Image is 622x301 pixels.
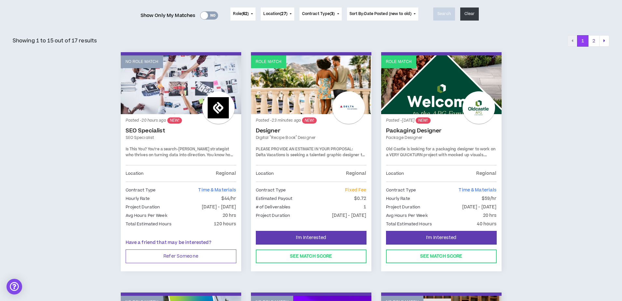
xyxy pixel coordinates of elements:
[302,117,317,124] sup: NEW!
[256,146,353,152] strong: PLEASE PROVIDE AN ESTIMATE IN YOUR PROPOSAL:
[347,8,419,21] button: Sort By:Date Posted (new to old)
[126,117,236,124] p: Posted - 20 hours ago
[126,59,159,65] p: No Role Match
[433,8,455,21] button: Search
[13,37,97,45] p: Showing 1 to 15 out of 17 results
[256,152,365,164] span: Delta Vacations is seeking a talented graphic designer to suport a quick turn digital "Recipe Book."
[126,170,144,177] p: Location
[256,231,366,245] button: I'm Interested
[126,239,236,246] p: Have a friend that may be interested?
[126,249,236,263] button: Refer Someone
[281,11,286,17] span: 27
[216,170,236,177] p: Regional
[567,35,609,47] nav: pagination
[256,170,274,177] p: Location
[126,135,236,141] a: SEO Specialist
[386,249,497,263] button: See Match Score
[346,170,366,177] p: Regional
[588,35,600,47] button: 2
[386,187,416,194] p: Contract Type
[256,128,366,134] a: Designer
[462,203,497,211] p: [DATE] - [DATE]
[256,195,293,202] p: Estimated Payout
[386,203,421,211] p: Project Duration
[386,59,412,65] p: Role Match
[126,195,150,202] p: Hourly Rate
[364,203,366,211] p: 1
[256,249,366,263] button: See Match Score
[386,195,410,202] p: Hourly Rate
[256,135,366,141] a: Digital "Recipe Book" Designer
[386,135,497,141] a: Package Designer
[221,195,236,202] p: $44/hr
[243,11,247,17] span: 62
[386,146,495,158] span: Old Castle is looking for a packaging designer to work on a VERY QUICKTURN project with mocked up...
[256,59,282,65] p: Role Match
[251,55,371,114] a: Role Match
[7,279,22,294] div: Open Intercom Messenger
[426,235,456,241] span: I'm Interested
[126,187,156,194] p: Contract Type
[386,128,497,134] a: Packaging Designer
[256,212,290,219] p: Project Duration
[214,220,236,228] p: 120 hours
[126,220,172,228] p: Total Estimated Hours
[296,235,326,241] span: I'm Interested
[350,11,412,17] span: Sort By: Date Posted (new to old)
[126,203,160,211] p: Project Duration
[416,117,430,124] sup: NEW!
[261,8,294,21] button: Location(27)
[167,117,182,124] sup: NEW!
[233,11,249,17] span: Role ( )
[331,11,333,17] span: 3
[482,195,497,202] p: $59/hr
[126,146,147,152] strong: Is This You?
[386,231,497,245] button: I'm Interested
[256,117,366,124] p: Posted - 23 minutes ago
[126,128,236,134] a: SEO Specialist
[354,195,366,202] p: $0.72
[302,11,335,17] span: Contract Type ( )
[459,187,496,193] span: Time & Materials
[223,212,236,219] p: 20 hrs
[141,11,196,21] span: Show Only My Matches
[381,55,502,114] a: Role Match
[198,187,236,193] span: Time & Materials
[202,203,236,211] p: [DATE] - [DATE]
[386,117,497,124] p: Posted - [DATE]
[577,35,588,47] button: 1
[345,187,366,193] span: Fixed Fee
[332,212,366,219] p: [DATE] - [DATE]
[256,203,291,211] p: # of Deliverables
[477,220,496,228] p: 40 hours
[476,170,496,177] p: Regional
[483,212,497,219] p: 20 hrs
[299,8,342,21] button: Contract Type(3)
[386,170,404,177] p: Location
[263,11,287,17] span: Location ( )
[126,212,167,219] p: Avg Hours Per Week
[121,55,241,114] a: No Role Match
[126,146,234,187] span: You’re a search-[PERSON_NAME] strategist who thrives on turning data into direction. You know how...
[230,8,256,21] button: Role(62)
[386,212,428,219] p: Avg Hours Per Week
[256,187,286,194] p: Contract Type
[386,220,432,228] p: Total Estimated Hours
[460,8,479,21] button: Clear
